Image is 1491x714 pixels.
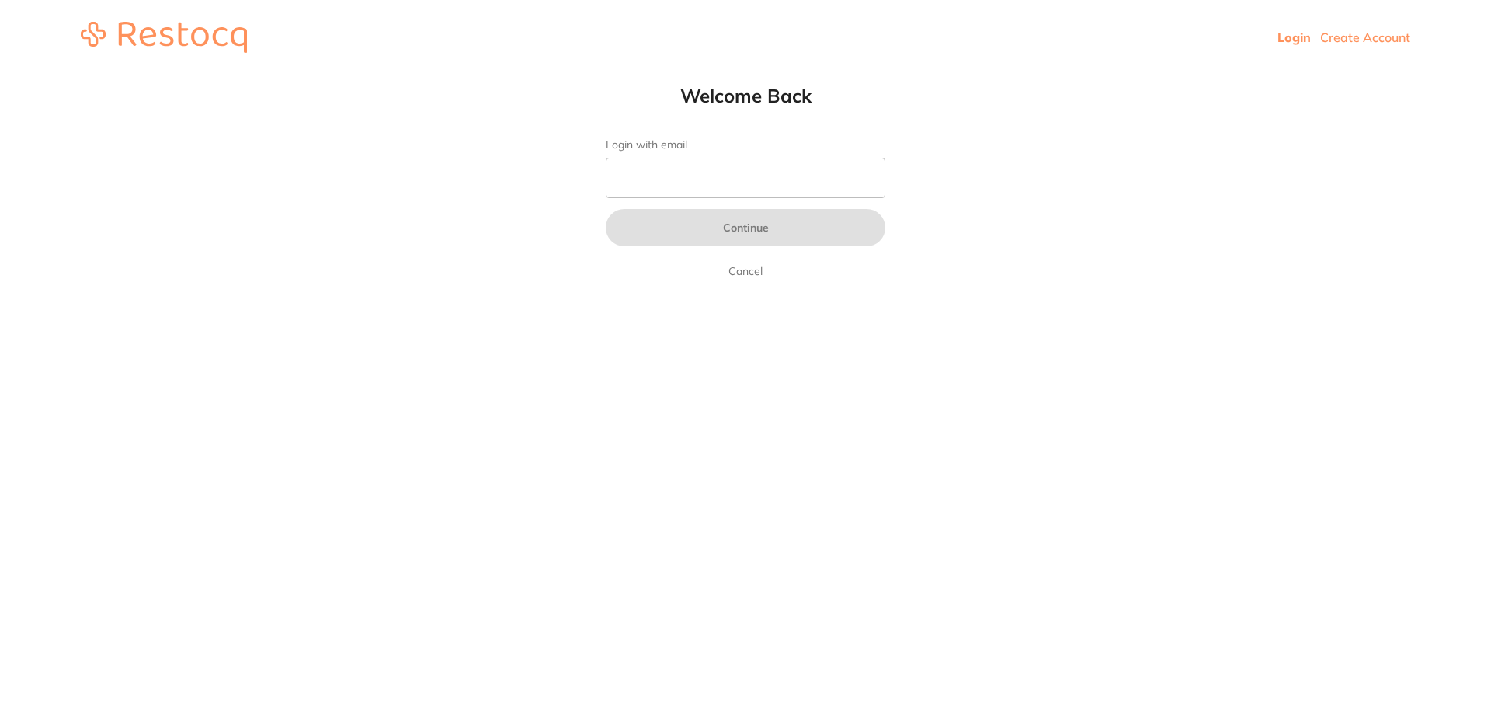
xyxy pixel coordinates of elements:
[606,138,885,152] label: Login with email
[81,22,247,53] img: restocq_logo.svg
[725,262,766,280] a: Cancel
[1320,30,1410,45] a: Create Account
[1277,30,1311,45] a: Login
[575,84,916,107] h1: Welcome Back
[606,209,885,246] button: Continue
